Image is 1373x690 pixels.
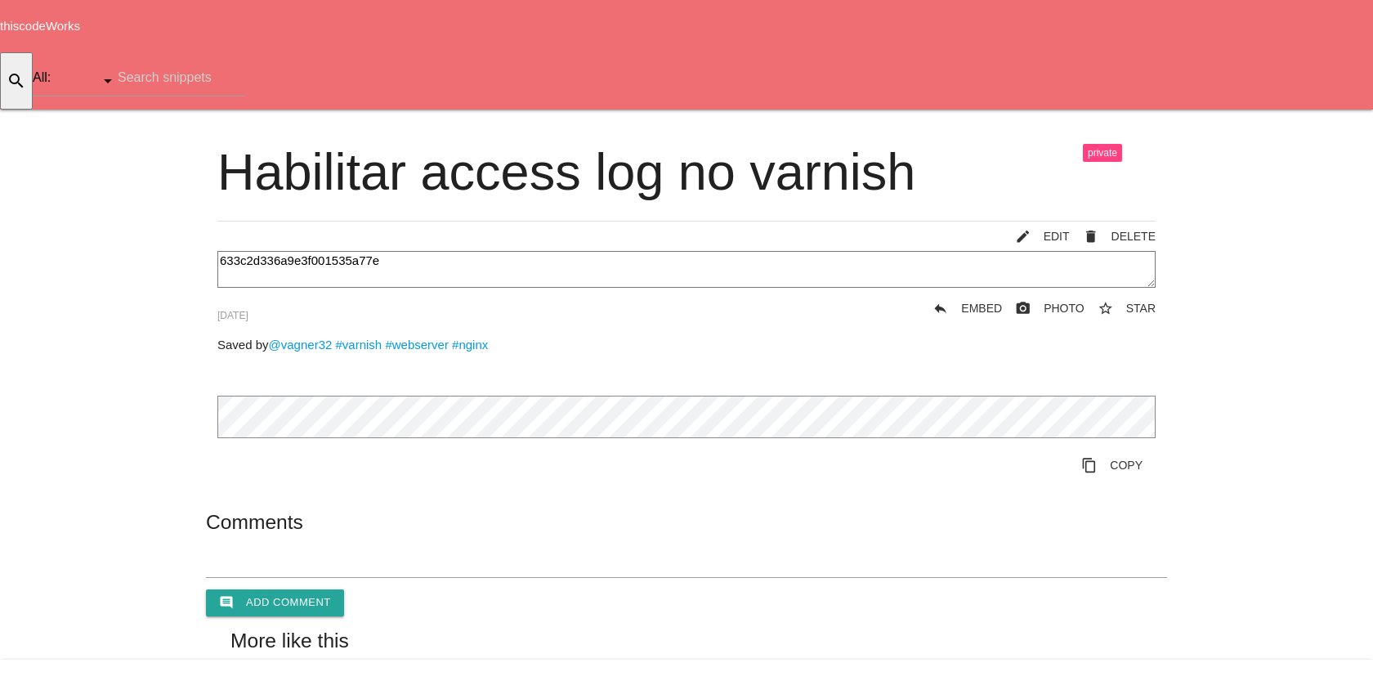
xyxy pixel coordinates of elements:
button: commentAdd comment [206,589,344,616]
i: comment [219,589,234,616]
i: reply [932,293,949,323]
i: mode_edit [1015,222,1031,251]
a: mode_editEDIT [1002,222,1070,251]
i: photo_camera [1015,293,1031,323]
p: Saved by [217,336,1156,355]
span: [DATE] [217,310,248,321]
a: #nginx [452,338,488,352]
a: Copy to Clipboard [1068,450,1156,480]
textarea: 633c2d336a9e3f001535a77e [217,251,1156,288]
span: Works [46,19,80,33]
i: search [7,55,26,107]
a: photo_cameraPHOTO [1002,293,1085,323]
h5: Comments [206,511,1167,533]
a: #webserver [385,338,449,352]
a: @vagner32 [269,338,333,352]
a: replyEMBED [919,293,1002,323]
a: #varnish [336,338,382,352]
input: Search snippets [118,59,245,96]
i: content_copy [1081,450,1098,480]
h5: More like this [206,630,1167,652]
h1: Habilitar access log no varnish [217,144,1156,200]
span: EMBED [961,302,1002,315]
